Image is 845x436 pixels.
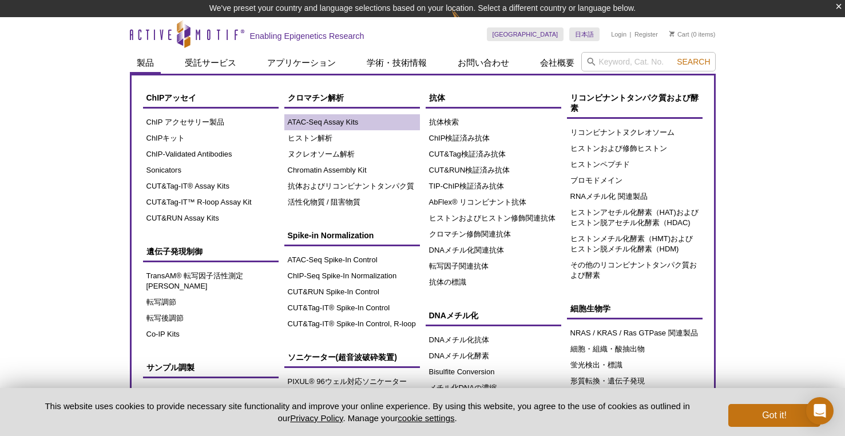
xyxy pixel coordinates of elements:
a: ATAC-Seq Assay Kits [284,114,420,130]
a: その他のリコンビナントタンパク質および酵素 [567,257,703,283]
a: AbFlex® リコンビナント抗体 [426,194,561,210]
a: Sonicators [143,162,279,178]
a: ChIP アクセサリー製品 [143,114,279,130]
a: 抗体およびリコンビナントタンパク質 [284,178,420,194]
a: ヒストン解析 [284,130,420,146]
a: ChIPキット [143,130,279,146]
a: Register [634,30,658,38]
a: 蛍光検出・標識 [567,357,703,373]
a: ChIP-Seq Spike-In Normalization [284,268,420,284]
a: 受託サービス [178,52,243,74]
span: Search [677,57,710,66]
a: DNAメチル化 [426,305,561,326]
a: CUT&Tag-IT® Spike-In Control, R-loop [284,316,420,332]
span: リコンビナントタンパク質および酵素 [570,93,699,113]
a: 遺伝子発現制御 [143,241,279,262]
a: ブロモドメイン [567,173,703,189]
a: クロマチン修飾関連抗体 [426,226,561,242]
a: 転写後調節 [143,310,279,326]
span: Spike-in Normalization [288,231,374,240]
button: Search [673,57,713,67]
a: PIXUL® 96ウェル対応ソニケーター [284,374,420,390]
span: 遺伝子発現制御 [146,247,203,256]
img: Change Here [451,9,482,35]
a: Privacy Policy [290,413,343,423]
a: RNAメチル化 関連製品 [567,189,703,205]
a: ヒストンメチル化酵素（HMT)およびヒストン脱メチル化酵素（HDM) [567,231,703,257]
span: ChIPアッセイ [146,93,197,102]
a: Bisulfite Conversion [426,364,561,380]
span: DNAメチル化 [429,311,478,320]
a: お問い合わせ [451,52,516,74]
a: Login [611,30,626,38]
span: クロマチン解析 [288,93,344,102]
a: ヌクレオソーム解析 [284,146,420,162]
a: メチル化DNAの濃縮 [426,380,561,396]
span: サンプル調製 [146,363,195,372]
a: ChIP-Validated Antibodies [143,146,279,162]
a: 細胞生物学 [567,298,703,319]
a: 会社概要 [533,52,581,74]
a: CUT&RUN検証済み抗体 [426,162,561,178]
a: ソニケーター(超音波破砕装置) [284,346,420,368]
a: Cart [669,30,689,38]
li: | [630,27,632,41]
a: アプリケーション [260,52,343,74]
a: クロマチン解析 [284,87,420,109]
a: CUT&Tag-IT® Spike-In Control [284,300,420,316]
a: DNAメチル化酵素 [426,348,561,364]
a: NRAS / KRAS / Ras GTPase 関連製品 [567,325,703,341]
a: TIP-ChIP検証済み抗体 [426,178,561,194]
a: Tissue Prep for NGS Assays [143,384,279,400]
span: 抗体 [429,93,445,102]
a: TransAM® 転写因子活性測定[PERSON_NAME] [143,268,279,294]
a: ChIP検証済み抗体 [426,130,561,146]
li: (0 items) [669,27,716,41]
a: [GEOGRAPHIC_DATA] [487,27,564,41]
a: CUT&Tag-IT® Assay Kits [143,178,279,194]
a: ヒストンおよび修飾ヒストン [567,141,703,157]
span: 細胞生物学 [570,304,610,313]
a: CUT&RUN Assay Kits [143,210,279,226]
a: 転写調節 [143,294,279,310]
a: Co-IP Kits [143,326,279,342]
p: This website uses cookies to provide necessary site functionality and improve your online experie... [25,400,710,424]
a: 抗体の標識 [426,274,561,290]
span: ソニケーター(超音波破砕装置) [288,353,397,362]
h2: Enabling Epigenetics Research [250,31,364,41]
a: 活性化物質 / 阻害物質 [284,194,420,210]
a: Chromatin Assembly Kit [284,162,420,178]
a: 形質転換・遺伝子発現 [567,373,703,389]
a: 日本語 [569,27,600,41]
a: DNAメチル化関連抗体 [426,242,561,258]
a: 転写因子関連抗体 [426,258,561,274]
a: Spike-in Normalization [284,225,420,246]
a: 抗体検索 [426,114,561,130]
a: ATAC-Seq Spike-In Control [284,252,420,268]
a: リコンビナントタンパク質および酵素 [567,87,703,119]
a: リコンビナントヌクレオソーム [567,125,703,141]
a: CUT&RUN Spike-In Control [284,284,420,300]
a: ヒストンアセチル化酵素（HAT)およびヒストン脱アセチル化酵素（HDAC) [567,205,703,231]
a: ヒストンペプチド [567,157,703,173]
a: 製品 [130,52,161,74]
a: 細胞・組織・酸抽出物 [567,341,703,357]
a: 抗体 [426,87,561,109]
a: 学術・技術情報 [360,52,434,74]
img: Your Cart [669,31,675,37]
input: Keyword, Cat. No. [581,52,716,71]
a: サンプル調製 [143,357,279,378]
a: ChIPアッセイ [143,87,279,109]
a: DNAメチル化抗体 [426,332,561,348]
a: CUT&Tag-IT™ R-loop Assay Kit [143,194,279,210]
a: ヒストンおよびヒストン修飾関連抗体 [426,210,561,226]
div: Open Intercom Messenger [806,397,834,425]
a: CUT&Tag検証済み抗体 [426,146,561,162]
button: cookie settings [398,413,454,423]
button: Got it! [728,404,820,427]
